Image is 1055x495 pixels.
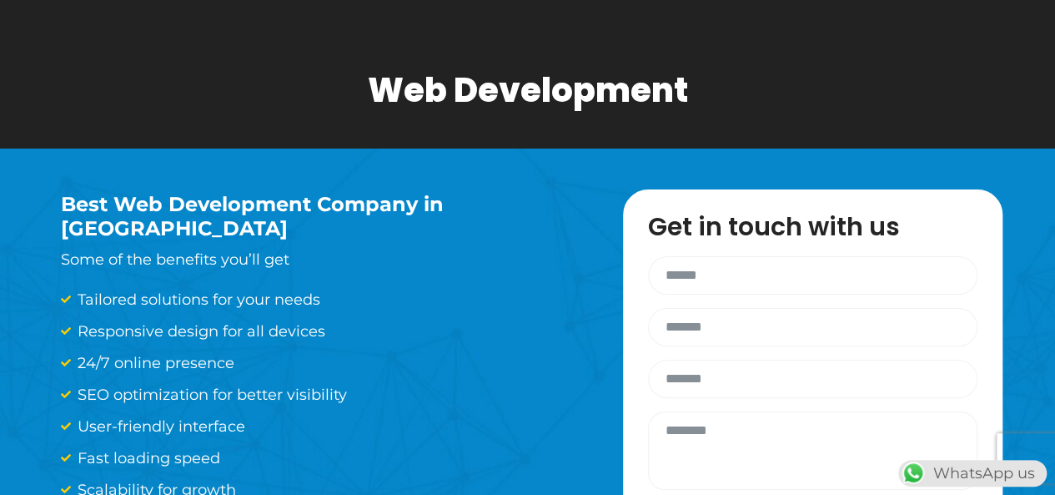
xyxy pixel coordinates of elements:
span: Responsive design for all devices [73,320,325,343]
p: Some of the benefits you’ll get [61,248,573,271]
img: WhatsApp [900,460,927,487]
h3: Best Web Development Company in [GEOGRAPHIC_DATA] [61,193,573,241]
h1: Web Development [368,70,688,110]
h3: Get in touch with us [648,215,994,240]
div: WhatsApp us [898,460,1047,487]
span: Tailored solutions for your needs [73,288,320,311]
span: User-friendly interface [73,415,245,438]
span: Fast loading speed [73,447,220,470]
span: 24/7 online presence [73,351,234,375]
span: SEO optimization for better visibility [73,383,347,407]
a: WhatsAppWhatsApp us [898,464,1047,482]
